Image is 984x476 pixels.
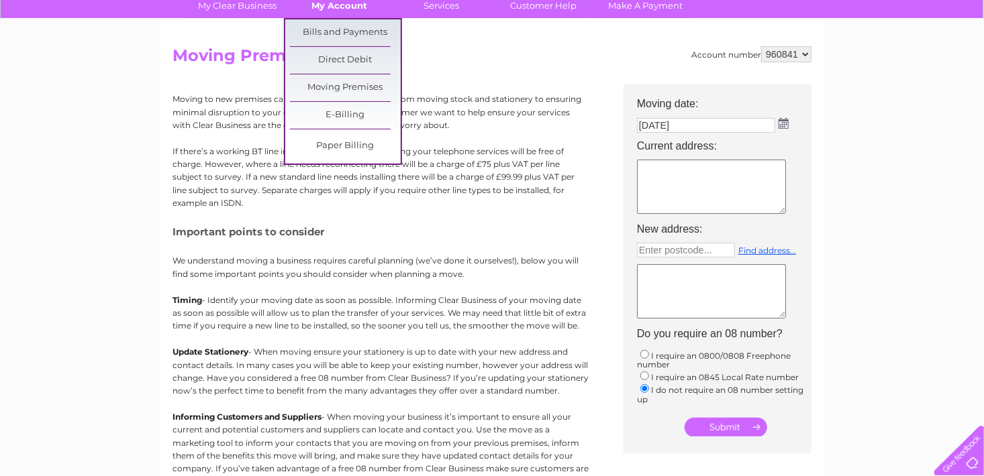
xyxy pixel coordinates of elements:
[630,136,818,156] th: Current address:
[895,57,928,67] a: Contact
[630,219,818,239] th: New address:
[173,226,589,237] h5: Important points to consider
[290,133,401,160] a: Paper Billing
[630,84,818,114] th: Moving date:
[685,418,767,436] input: Submit
[691,46,811,62] div: Account number
[738,245,796,255] a: Find address...
[173,345,589,397] p: - When moving ensure your stationery is up to date with your new address and contact details. In ...
[290,74,401,101] a: Moving Premises
[173,294,589,333] p: - Identify your moving date as soon as possible. Informing Clear Business of your moving date as ...
[630,324,818,344] th: Do you require an 08 number?
[781,57,811,67] a: Energy
[34,35,103,76] img: logo.png
[630,345,818,408] td: I require an 0800/0808 Freephone number I require an 0845 Local Rate number I do not require an 0...
[290,47,401,74] a: Direct Debit
[940,57,971,67] a: Log out
[290,102,401,129] a: E-Billing
[731,7,824,23] a: 0333 014 3131
[173,93,589,131] p: Moving to new premises can take a lot of organisation, from moving stock and stationery to ensuri...
[173,347,248,357] b: Update Stationery
[867,57,887,67] a: Blog
[290,19,401,46] a: Bills and Payments
[173,412,322,422] b: Informing Customers and Suppliers
[173,295,202,305] b: Timing
[779,118,789,129] img: ...
[748,57,773,67] a: Water
[173,46,811,72] h2: Moving Premises
[173,145,589,209] p: If there’s a working BT line in the new property, connecting your telephone services will be free...
[819,57,859,67] a: Telecoms
[176,7,810,65] div: Clear Business is a trading name of Verastar Limited (registered in [GEOGRAPHIC_DATA] No. 3667643...
[173,254,589,280] p: We understand moving a business requires careful planning (we’ve done it ourselves!), below you w...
